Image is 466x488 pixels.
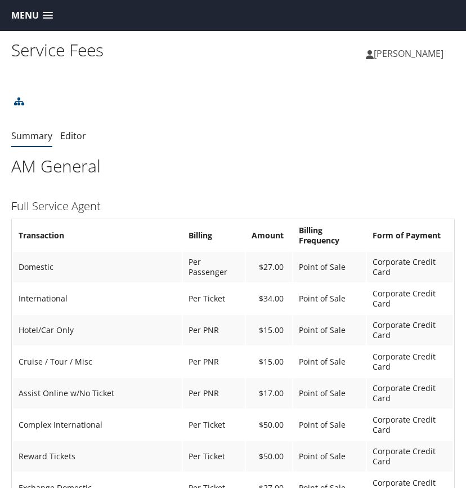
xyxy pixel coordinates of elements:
td: Corporate Credit Card [367,252,453,282]
td: Point of Sale [293,315,366,345]
th: Amount [246,220,292,251]
td: Complex International [13,410,182,440]
td: Per PNR [183,378,245,409]
td: Corporate Credit Card [367,410,453,440]
th: Billing Frequency [293,220,366,251]
h1: AM General [11,154,455,178]
td: $15.00 [246,315,292,345]
td: Point of Sale [293,441,366,472]
th: Form of Payment [367,220,453,251]
span: Menu [11,10,39,21]
td: Point of Sale [293,252,366,282]
td: Assist Online w/No Ticket [13,378,182,409]
a: Menu [6,6,59,25]
td: Per PNR [183,347,245,377]
td: Corporate Credit Card [367,283,453,314]
a: [PERSON_NAME] [366,37,455,70]
td: $50.00 [246,410,292,440]
td: $15.00 [246,347,292,377]
td: Cruise / Tour / Misc [13,347,182,377]
td: $34.00 [246,283,292,314]
td: Corporate Credit Card [367,347,453,377]
td: $50.00 [246,441,292,472]
td: $17.00 [246,378,292,409]
td: $27.00 [246,252,292,282]
td: Point of Sale [293,410,366,440]
td: Per Ticket [183,283,245,314]
th: Transaction [13,220,182,251]
td: Corporate Credit Card [367,315,453,345]
td: Domestic [13,252,182,282]
td: Reward Tickets [13,441,182,472]
span: [PERSON_NAME] [374,47,443,60]
h1: Service Fees [11,38,233,62]
td: Per Ticket [183,410,245,440]
td: Point of Sale [293,283,366,314]
td: Per Passenger [183,252,245,282]
td: Point of Sale [293,378,366,409]
td: International [13,283,182,314]
a: Summary [11,130,52,142]
td: Hotel/Car Only [13,315,182,345]
td: Corporate Credit Card [367,378,453,409]
td: Per Ticket [183,441,245,472]
th: Billing [183,220,245,251]
a: Editor [60,130,86,142]
td: Per PNR [183,315,245,345]
td: Point of Sale [293,347,366,377]
td: Corporate Credit Card [367,441,453,472]
h3: Full Service Agent [11,198,455,214]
